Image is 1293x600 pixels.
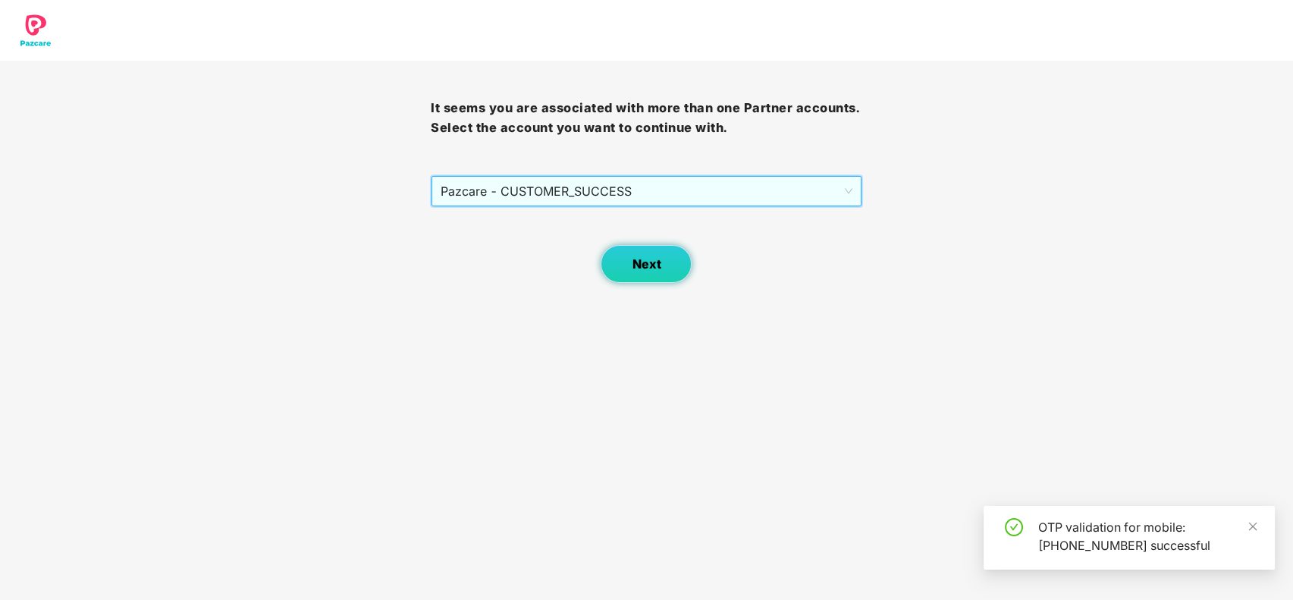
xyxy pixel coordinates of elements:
[441,177,852,206] span: Pazcare - CUSTOMER_SUCCESS
[431,99,861,137] h3: It seems you are associated with more than one Partner accounts. Select the account you want to c...
[1038,518,1257,554] div: OTP validation for mobile: [PHONE_NUMBER] successful
[601,245,692,283] button: Next
[1005,518,1023,536] span: check-circle
[1247,521,1258,532] span: close
[632,257,661,272] span: Next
